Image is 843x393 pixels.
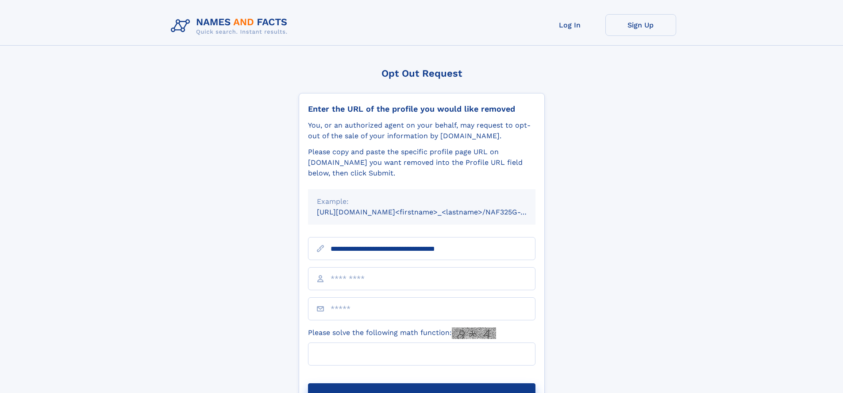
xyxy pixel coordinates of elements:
div: You, or an authorized agent on your behalf, may request to opt-out of the sale of your informatio... [308,120,535,141]
div: Example: [317,196,527,207]
label: Please solve the following math function: [308,327,496,339]
small: [URL][DOMAIN_NAME]<firstname>_<lastname>/NAF325G-xxxxxxxx [317,208,552,216]
div: Please copy and paste the specific profile page URL on [DOMAIN_NAME] you want removed into the Pr... [308,147,535,179]
div: Opt Out Request [299,68,545,79]
a: Log In [535,14,605,36]
div: Enter the URL of the profile you would like removed [308,104,535,114]
img: Logo Names and Facts [167,14,295,38]
a: Sign Up [605,14,676,36]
